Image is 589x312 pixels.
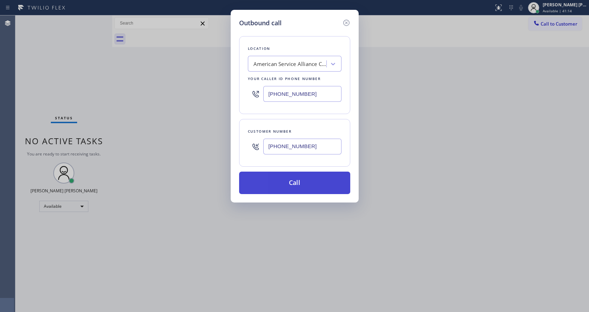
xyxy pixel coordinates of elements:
div: American Service Alliance Calumet City [253,60,327,68]
div: Location [248,45,341,52]
div: Your caller id phone number [248,75,341,82]
div: Customer number [248,128,341,135]
h5: Outbound call [239,18,282,28]
button: Call [239,172,350,194]
input: (123) 456-7890 [263,139,341,154]
input: (123) 456-7890 [263,86,341,102]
